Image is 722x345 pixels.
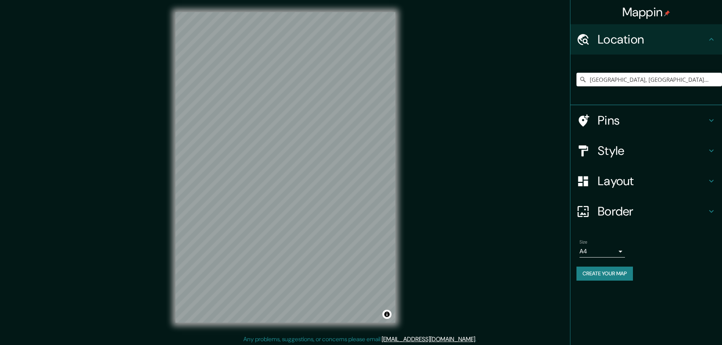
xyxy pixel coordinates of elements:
[576,267,633,281] button: Create your map
[570,196,722,226] div: Border
[579,239,587,245] label: Size
[570,136,722,166] div: Style
[570,166,722,196] div: Layout
[175,12,395,323] canvas: Map
[570,105,722,136] div: Pins
[598,143,707,158] h4: Style
[570,24,722,55] div: Location
[598,32,707,47] h4: Location
[579,245,625,258] div: A4
[382,335,475,343] a: [EMAIL_ADDRESS][DOMAIN_NAME]
[476,335,478,344] div: .
[382,310,392,319] button: Toggle attribution
[243,335,476,344] p: Any problems, suggestions, or concerns please email .
[598,204,707,219] h4: Border
[664,10,670,16] img: pin-icon.png
[598,113,707,128] h4: Pins
[622,5,670,20] h4: Mappin
[478,335,479,344] div: .
[576,73,722,86] input: Pick your city or area
[598,173,707,189] h4: Layout
[655,315,714,337] iframe: Help widget launcher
